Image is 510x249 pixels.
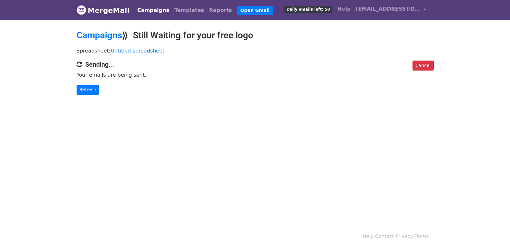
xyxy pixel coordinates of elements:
[282,3,335,15] a: Daily emails left: 50
[356,5,420,13] span: [EMAIL_ADDRESS][DOMAIN_NAME]
[77,4,130,17] a: MergeMail
[111,48,164,54] a: Untitled spreadsheet
[77,72,434,78] p: Your emails are being sent.
[414,234,429,239] a: Terms
[413,61,433,71] a: Cancel
[77,5,86,15] img: MergeMail logo
[135,4,172,17] a: Campaigns
[335,3,353,15] a: Help
[77,30,434,41] h2: ⟫ Still Waiting for your free logo
[172,4,207,17] a: Templates
[353,3,429,18] a: [EMAIL_ADDRESS][DOMAIN_NAME]
[77,47,434,54] p: Spreadsheet:
[284,6,332,13] span: Daily emails left: 50
[77,30,122,41] a: Campaigns
[77,61,434,68] h4: Sending...
[237,6,273,15] a: Open Gmail
[363,234,374,239] a: Help
[207,4,235,17] a: Reports
[77,85,99,95] a: Refresh
[395,234,413,239] a: Privacy
[375,234,394,239] a: Contact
